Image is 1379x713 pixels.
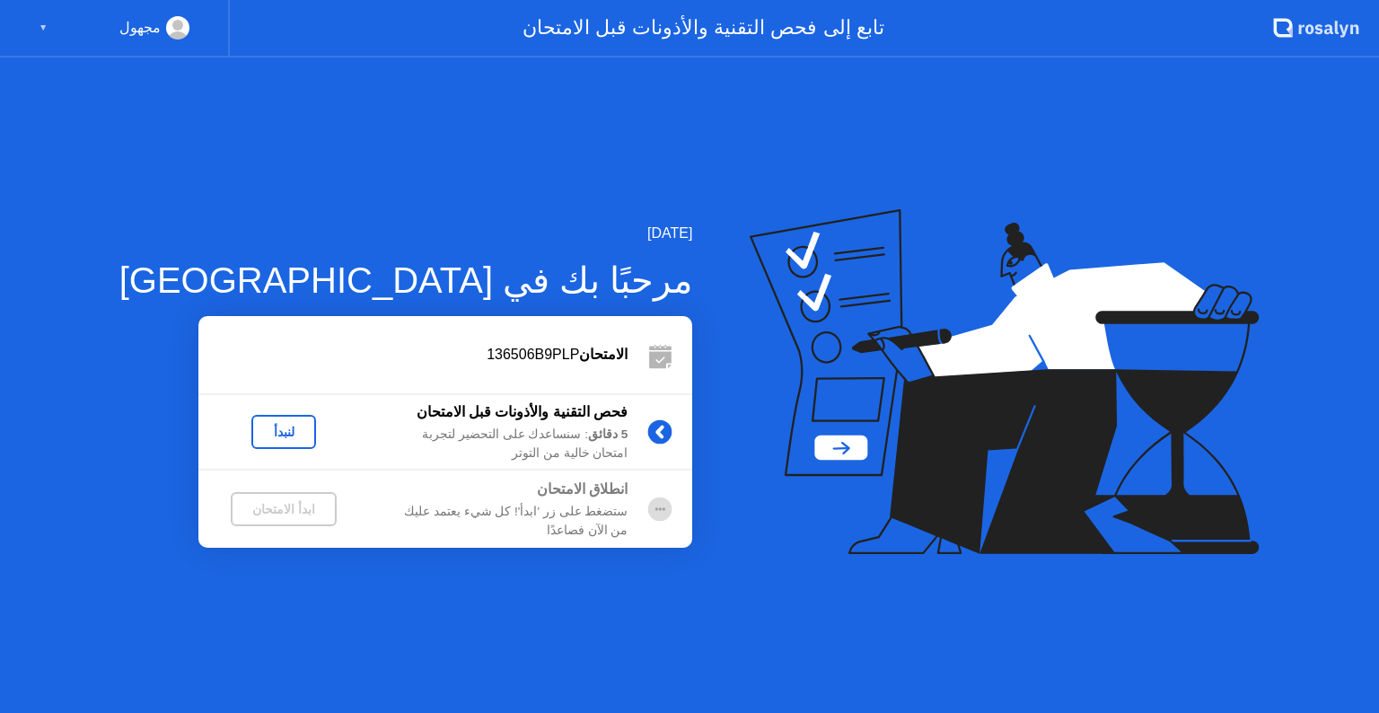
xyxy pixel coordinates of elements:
[259,425,309,439] div: لنبدأ
[119,253,693,307] div: مرحبًا بك في [GEOGRAPHIC_DATA]
[119,223,693,244] div: [DATE]
[119,16,161,40] div: مجهول
[369,426,628,462] div: : سنساعدك على التحضير لتجربة امتحان خالية من التوتر
[231,492,337,526] button: ابدأ الامتحان
[369,503,628,540] div: ستضغط على زر 'ابدأ'! كل شيء يعتمد عليك من الآن فصاعدًا
[198,344,628,365] div: 136506B9PLP
[238,502,329,516] div: ابدأ الامتحان
[417,404,628,419] b: فحص التقنية والأذونات قبل الامتحان
[588,427,628,441] b: 5 دقائق
[537,481,628,497] b: انطلاق الامتحان
[39,16,48,40] div: ▼
[251,415,316,449] button: لنبدأ
[579,347,628,362] b: الامتحان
